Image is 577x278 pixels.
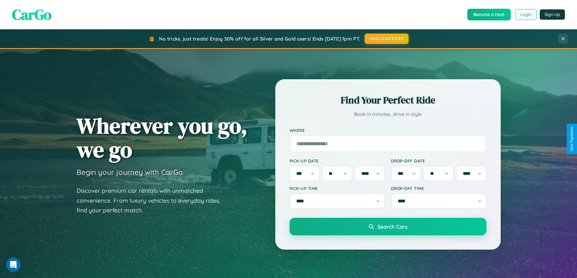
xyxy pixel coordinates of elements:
[77,168,183,177] h3: Begin your journey with CarGo
[391,186,486,191] label: Drop-off Time
[515,9,537,20] button: Login
[290,158,385,163] label: Pick-up Date
[391,158,486,163] label: Drop-off Date
[290,218,486,235] button: Search Cars
[377,223,407,230] span: Search Cars
[12,5,51,25] span: CarGo
[6,257,21,272] iframe: Intercom live chat
[540,9,565,20] button: Sign Up
[290,186,385,191] label: Pick-up Time
[365,34,409,44] button: HALLOWEEN30
[159,36,360,42] span: No tricks, just treats! Enjoy 30% off for all Silver and Gold users! Ends [DATE] 1pm PT.
[290,110,486,119] p: Book in minutes, drive in style
[77,114,247,162] h1: Wherever you go, we go
[570,127,574,151] div: Give Feedback
[467,9,511,20] button: Become a Host
[290,128,486,133] label: Where
[290,93,486,107] h2: Find Your Perfect Ride
[77,186,228,215] p: Discover premium car rentals with unmatched convenience. From luxury vehicles to everyday rides, ...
